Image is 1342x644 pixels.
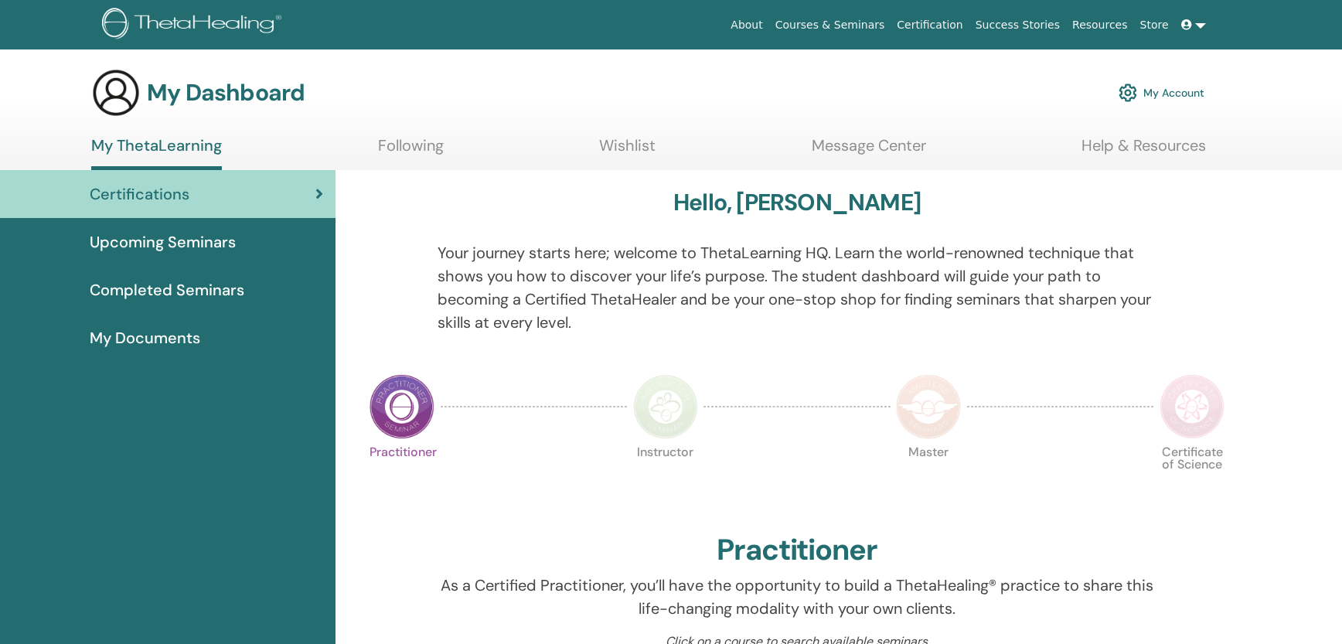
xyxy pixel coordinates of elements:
a: Courses & Seminars [769,11,891,39]
h2: Practitioner [717,533,878,568]
a: Message Center [812,136,926,166]
p: Practitioner [370,446,434,511]
span: My Documents [90,326,200,349]
img: generic-user-icon.jpg [91,68,141,118]
a: Certification [891,11,969,39]
img: Master [896,374,961,439]
a: My Account [1119,76,1204,110]
span: Completed Seminars [90,278,244,302]
img: Practitioner [370,374,434,439]
h3: My Dashboard [147,79,305,107]
a: Wishlist [599,136,656,166]
p: As a Certified Practitioner, you’ll have the opportunity to build a ThetaHealing® practice to sha... [438,574,1156,620]
a: About [724,11,768,39]
span: Upcoming Seminars [90,230,236,254]
a: Resources [1066,11,1134,39]
p: Your journey starts here; welcome to ThetaLearning HQ. Learn the world-renowned technique that sh... [438,241,1156,334]
img: logo.png [102,8,287,43]
p: Instructor [633,446,698,511]
p: Master [896,446,961,511]
img: Certificate of Science [1160,374,1224,439]
a: Store [1134,11,1175,39]
a: Help & Resources [1081,136,1206,166]
p: Certificate of Science [1160,446,1224,511]
a: Success Stories [969,11,1066,39]
span: Certifications [90,182,189,206]
h3: Hello, [PERSON_NAME] [673,189,921,216]
img: Instructor [633,374,698,439]
img: cog.svg [1119,80,1137,106]
a: My ThetaLearning [91,136,222,170]
a: Following [378,136,444,166]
